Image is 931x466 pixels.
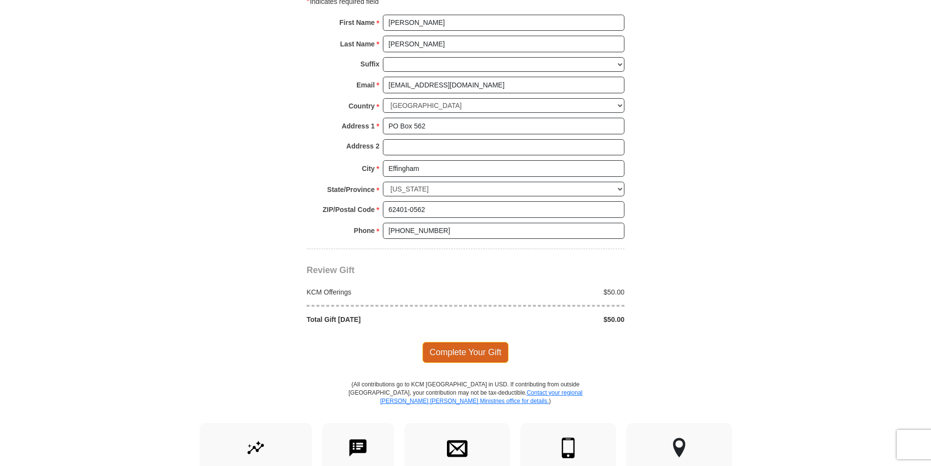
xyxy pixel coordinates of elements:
img: envelope.svg [447,438,467,458]
img: text-to-give.svg [348,438,368,458]
strong: Phone [354,224,375,237]
strong: First Name [339,16,375,29]
div: Total Gift [DATE] [302,315,466,324]
img: give-by-stock.svg [245,438,266,458]
div: $50.00 [465,315,630,324]
div: $50.00 [465,287,630,297]
strong: Suffix [360,57,379,71]
strong: Address 1 [342,119,375,133]
p: (All contributions go to KCM [GEOGRAPHIC_DATA] in USD. If contributing from outside [GEOGRAPHIC_D... [348,381,583,423]
strong: State/Province [327,183,375,196]
div: KCM Offerings [302,287,466,297]
span: Complete Your Gift [422,342,509,362]
span: Review Gift [307,265,355,275]
strong: ZIP/Postal Code [323,203,375,216]
img: mobile.svg [558,438,578,458]
strong: Country [349,99,375,113]
strong: City [362,162,375,175]
strong: Email [356,78,375,92]
a: Contact your regional [PERSON_NAME] [PERSON_NAME] Ministries office for details. [380,389,582,404]
strong: Address 2 [346,139,379,153]
strong: Last Name [340,37,375,51]
img: other-region [672,438,686,458]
